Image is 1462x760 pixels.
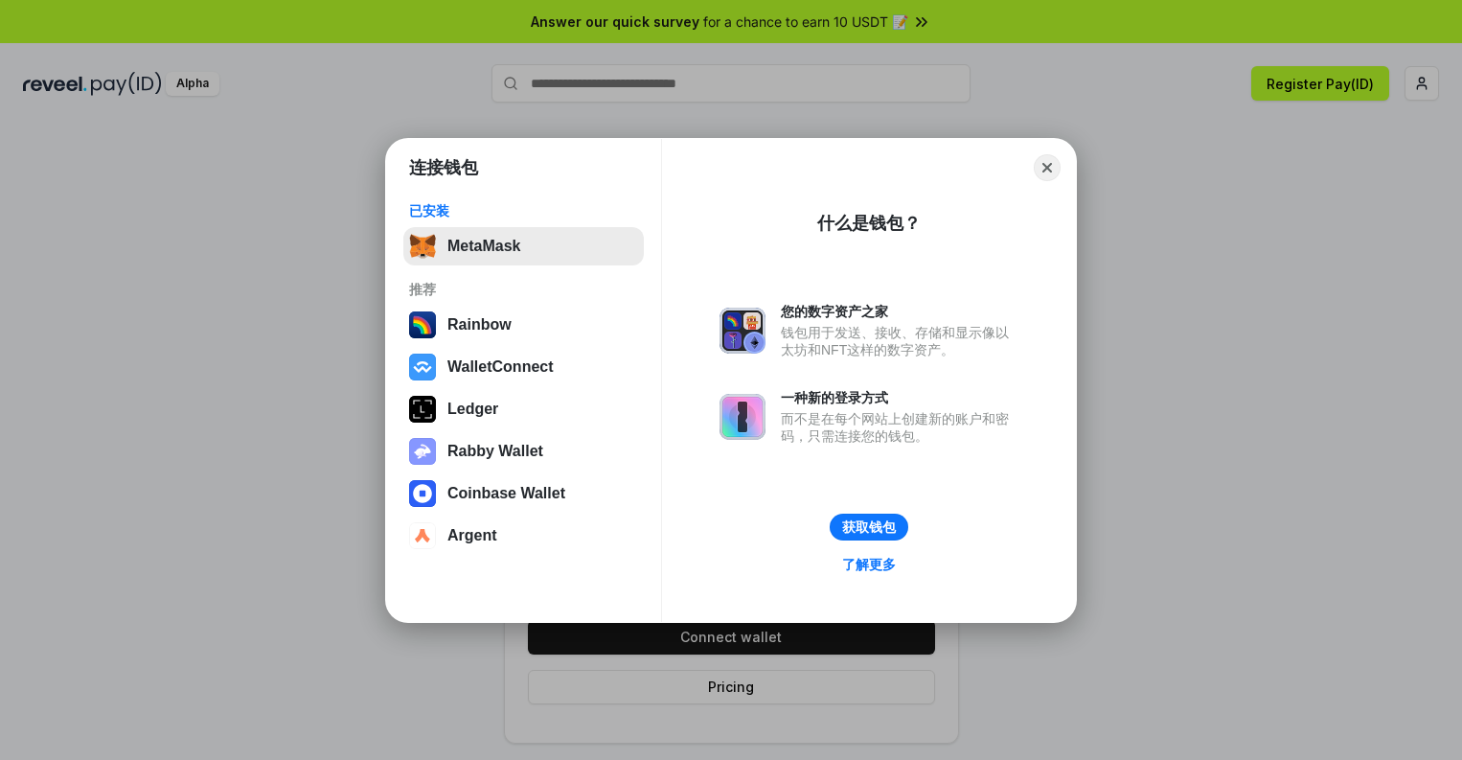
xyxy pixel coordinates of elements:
div: Ledger [447,401,498,418]
div: 获取钱包 [842,518,896,536]
img: svg+xml,%3Csvg%20xmlns%3D%22http%3A%2F%2Fwww.w3.org%2F2000%2Fsvg%22%20fill%3D%22none%22%20viewBox... [720,394,765,440]
div: 推荐 [409,281,638,298]
button: Argent [403,517,644,555]
button: 获取钱包 [830,514,908,541]
div: WalletConnect [447,358,554,376]
div: MetaMask [447,238,520,255]
h1: 连接钱包 [409,156,478,179]
button: Close [1034,154,1061,181]
img: svg+xml,%3Csvg%20width%3D%22120%22%20height%3D%22120%22%20viewBox%3D%220%200%20120%20120%22%20fil... [409,311,436,338]
button: Rabby Wallet [403,432,644,471]
img: svg+xml,%3Csvg%20width%3D%2228%22%20height%3D%2228%22%20viewBox%3D%220%200%2028%2028%22%20fill%3D... [409,522,436,549]
button: Ledger [403,390,644,428]
img: svg+xml,%3Csvg%20width%3D%2228%22%20height%3D%2228%22%20viewBox%3D%220%200%2028%2028%22%20fill%3D... [409,480,436,507]
div: Rainbow [447,316,512,334]
div: Rabby Wallet [447,443,543,460]
button: WalletConnect [403,348,644,386]
div: Coinbase Wallet [447,485,565,502]
img: svg+xml,%3Csvg%20fill%3D%22none%22%20height%3D%2233%22%20viewBox%3D%220%200%2035%2033%22%20width%... [409,233,436,260]
div: 钱包用于发送、接收、存储和显示像以太坊和NFT这样的数字资产。 [781,324,1018,358]
div: 您的数字资产之家 [781,303,1018,320]
div: 了解更多 [842,556,896,573]
button: MetaMask [403,227,644,265]
button: Coinbase Wallet [403,474,644,513]
div: 而不是在每个网站上创建新的账户和密码，只需连接您的钱包。 [781,410,1018,445]
button: Rainbow [403,306,644,344]
div: 一种新的登录方式 [781,389,1018,406]
div: 已安装 [409,202,638,219]
div: Argent [447,527,497,544]
img: svg+xml,%3Csvg%20xmlns%3D%22http%3A%2F%2Fwww.w3.org%2F2000%2Fsvg%22%20fill%3D%22none%22%20viewBox... [409,438,436,465]
img: svg+xml,%3Csvg%20xmlns%3D%22http%3A%2F%2Fwww.w3.org%2F2000%2Fsvg%22%20fill%3D%22none%22%20viewBox... [720,308,765,354]
div: 什么是钱包？ [817,212,921,235]
img: svg+xml,%3Csvg%20width%3D%2228%22%20height%3D%2228%22%20viewBox%3D%220%200%2028%2028%22%20fill%3D... [409,354,436,380]
a: 了解更多 [831,552,907,577]
img: svg+xml,%3Csvg%20xmlns%3D%22http%3A%2F%2Fwww.w3.org%2F2000%2Fsvg%22%20width%3D%2228%22%20height%3... [409,396,436,423]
